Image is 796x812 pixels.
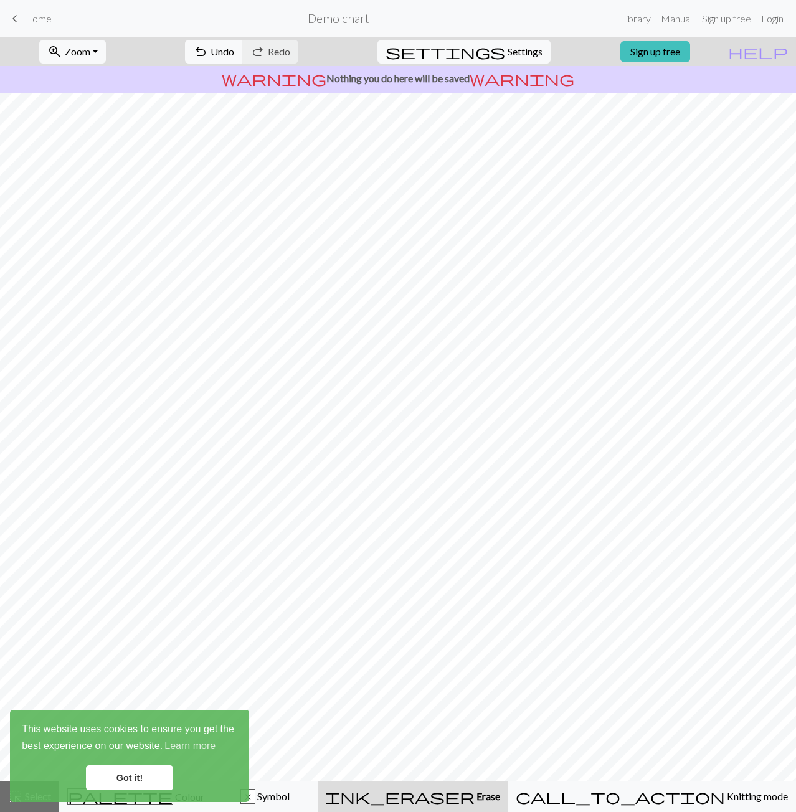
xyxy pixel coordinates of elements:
[24,12,52,24] span: Home
[728,43,788,60] span: help
[5,71,791,86] p: Nothing you do here will be saved
[620,41,690,62] a: Sign up free
[508,781,796,812] button: Knitting mode
[318,781,508,812] button: Erase
[475,790,500,802] span: Erase
[7,8,52,29] a: Home
[308,11,369,26] h2: Demo chart
[47,43,62,60] span: zoom_in
[185,40,243,64] button: Undo
[10,710,249,802] div: cookieconsent
[386,43,505,60] span: settings
[725,790,788,802] span: Knitting mode
[39,40,106,64] button: Zoom
[386,44,505,59] i: Settings
[255,790,290,802] span: Symbol
[377,40,551,64] button: SettingsSettings
[7,10,22,27] span: keyboard_arrow_left
[222,70,326,87] span: warning
[697,6,756,31] a: Sign up free
[22,722,237,755] span: This website uses cookies to ensure you get the best experience on our website.
[86,765,173,790] a: dismiss cookie message
[615,6,656,31] a: Library
[211,45,234,57] span: Undo
[193,43,208,60] span: undo
[470,70,574,87] span: warning
[163,737,217,755] a: learn more about cookies
[756,6,789,31] a: Login
[8,788,23,805] span: highlight_alt
[212,781,318,812] button: x Symbol
[65,45,90,57] span: Zoom
[516,788,725,805] span: call_to_action
[325,788,475,805] span: ink_eraser
[656,6,697,31] a: Manual
[508,44,543,59] span: Settings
